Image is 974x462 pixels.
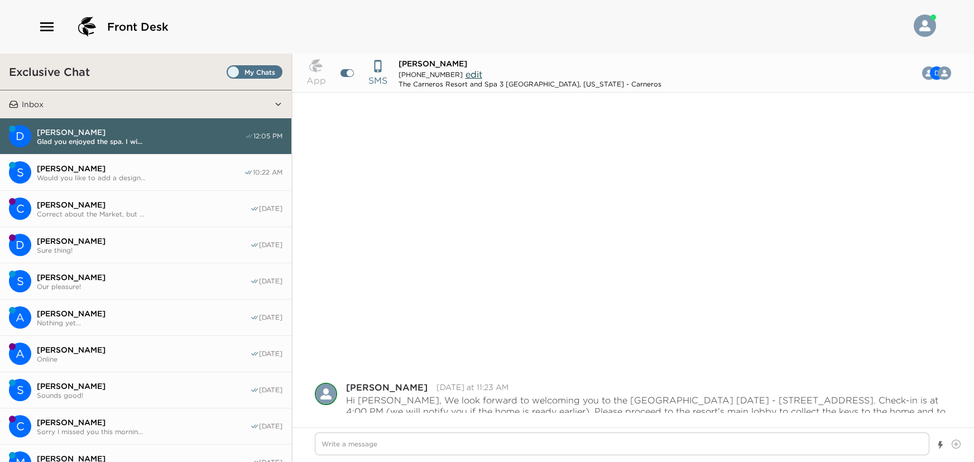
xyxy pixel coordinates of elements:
div: C [9,198,31,220]
span: 10:22 AM [253,168,282,177]
span: Our pleasure! [37,282,250,291]
div: Amy Hoying [9,306,31,329]
div: Sandra Grignon [938,66,951,80]
span: [PERSON_NAME] [399,59,467,69]
span: [PERSON_NAME] [37,163,244,174]
div: Doug Leith [9,125,31,147]
span: [PERSON_NAME] [37,345,250,355]
div: C [9,415,31,437]
div: Stuart Wolpoff [9,161,31,184]
button: Show templates [937,435,944,455]
span: [DATE] [259,422,282,431]
button: SDC [908,62,960,84]
div: D [9,125,31,147]
span: Glad you enjoyed the spa. I wi... [37,137,244,146]
div: Sandra Grignon [9,379,31,401]
div: Diane Campion [9,234,31,256]
div: Sandra Grignon [9,270,31,292]
label: Set all destinations [227,65,282,79]
img: S [938,66,951,80]
button: Inbox [18,90,274,118]
span: [DATE] [259,386,282,394]
span: Front Desk [107,19,169,35]
textarea: Write a message [315,432,930,455]
span: Correct about the Market, but ... [37,210,250,218]
span: [PERSON_NAME] [37,381,250,391]
div: S [9,270,31,292]
div: D [9,234,31,256]
span: [DATE] [259,349,282,358]
span: [PERSON_NAME] [37,236,250,246]
div: Courtney Wilson [9,198,31,220]
span: [DATE] [259,277,282,286]
span: [DATE] [259,240,282,249]
span: Sure thing! [37,246,250,254]
span: Sounds good! [37,391,250,400]
span: [DATE] [259,204,282,213]
div: S [9,379,31,401]
span: Nothing yet... [37,319,250,327]
div: Sandra Grignon [315,383,337,405]
div: A [9,306,31,329]
span: [PHONE_NUMBER] [399,70,463,79]
span: [DATE] [259,313,282,322]
span: edit [466,69,482,80]
span: [PERSON_NAME] [37,127,244,137]
span: [PERSON_NAME] [37,200,250,210]
div: [PERSON_NAME] [346,383,428,392]
span: [PERSON_NAME] [37,272,250,282]
img: logo [74,13,100,40]
span: [PERSON_NAME] [37,309,250,319]
h3: Exclusive Chat [9,65,90,79]
span: [PERSON_NAME] [37,417,250,427]
span: Online [37,355,250,363]
div: The Carneros Resort and Spa 3 [GEOGRAPHIC_DATA], [US_STATE] - Carneros [399,80,661,88]
img: User [914,15,936,37]
span: Would you like to add a design... [37,174,244,182]
div: Amy McDougall [9,343,31,365]
div: S [9,161,31,184]
p: Inbox [22,99,44,109]
p: SMS [368,74,387,87]
img: S [315,383,337,405]
p: App [306,74,326,87]
p: Hi [PERSON_NAME], We look forward to welcoming you to the [GEOGRAPHIC_DATA] [DATE] - [STREET_ADDR... [346,394,952,439]
div: Carole Walter [9,415,31,437]
div: A [9,343,31,365]
span: Sorry I missed you this mornin... [37,427,250,436]
time: 2025-09-26T18:23:05.752Z [436,382,508,392]
span: 12:05 PM [253,132,282,141]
